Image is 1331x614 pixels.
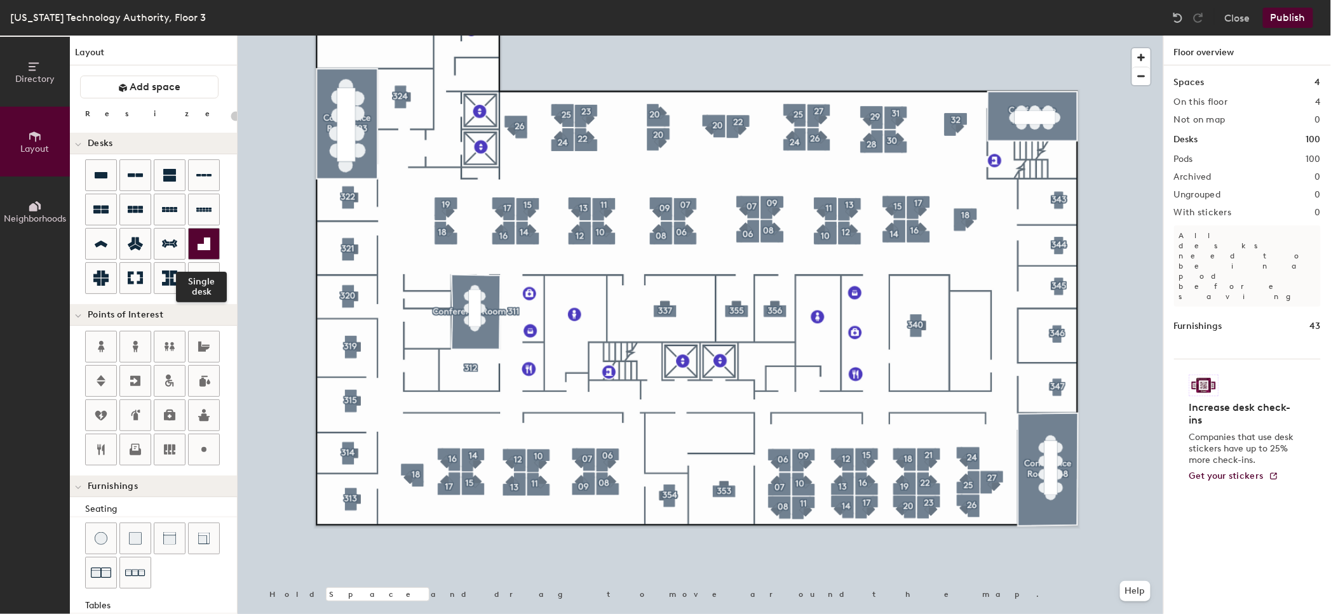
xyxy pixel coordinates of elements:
[1164,36,1331,65] h1: Floor overview
[1310,319,1321,333] h1: 43
[1174,97,1228,107] h2: On this floor
[88,481,138,491] span: Furnishings
[85,599,237,613] div: Tables
[95,532,107,545] img: Stool
[1174,76,1205,90] h1: Spaces
[1174,133,1198,147] h1: Desks
[1306,154,1321,164] h2: 100
[1189,401,1298,427] h4: Increase desk check-ins
[1174,208,1232,218] h2: With stickers
[88,138,112,149] span: Desks
[85,502,237,516] div: Seating
[91,563,111,583] img: Couch (x2)
[1315,115,1321,125] h2: 0
[1174,225,1321,307] p: All desks need to be in a pod before saving
[1174,154,1193,164] h2: Pods
[85,523,117,554] button: Stool
[70,46,237,65] h1: Layout
[1174,319,1222,333] h1: Furnishings
[125,563,145,583] img: Couch (x3)
[1120,581,1151,601] button: Help
[129,532,142,545] img: Cushion
[1315,190,1321,200] h2: 0
[85,557,117,589] button: Couch (x2)
[1189,432,1298,466] p: Companies that use desk stickers have up to 25% more check-ins.
[163,532,176,545] img: Couch (middle)
[198,532,210,545] img: Couch (corner)
[1306,133,1321,147] h1: 100
[188,523,220,554] button: Couch (corner)
[119,523,151,554] button: Cushion
[1174,190,1221,200] h2: Ungrouped
[1189,471,1279,482] a: Get your stickers
[10,10,206,25] div: [US_STATE] Technology Authority, Floor 3
[80,76,219,98] button: Add space
[188,228,220,260] button: Single desk
[88,310,163,320] span: Points of Interest
[1316,97,1321,107] h2: 4
[1189,471,1264,481] span: Get your stickers
[1315,208,1321,218] h2: 0
[1263,8,1313,28] button: Publish
[1174,115,1226,125] h2: Not on map
[15,74,55,84] span: Directory
[130,81,181,93] span: Add space
[154,523,186,554] button: Couch (middle)
[85,109,226,119] div: Resize
[119,557,151,589] button: Couch (x3)
[4,213,66,224] span: Neighborhoods
[1315,172,1321,182] h2: 0
[1172,11,1184,24] img: Undo
[1189,375,1219,396] img: Sticker logo
[21,143,50,154] span: Layout
[1225,8,1250,28] button: Close
[1315,76,1321,90] h1: 4
[1192,11,1205,24] img: Redo
[1174,172,1212,182] h2: Archived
